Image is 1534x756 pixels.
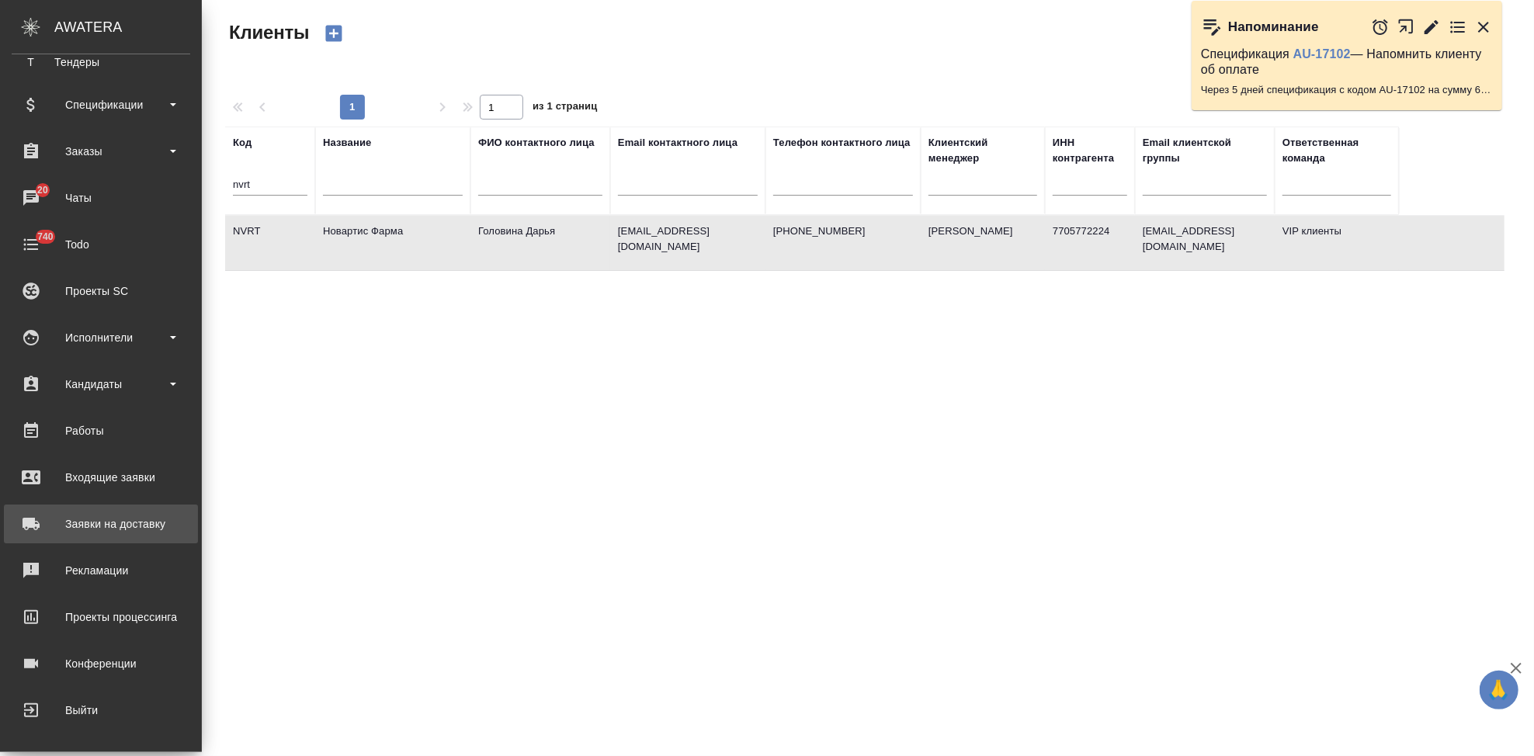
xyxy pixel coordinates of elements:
[773,224,913,239] p: [PHONE_NUMBER]
[12,605,190,629] div: Проекты процессинга
[12,279,190,303] div: Проекты SC
[1397,10,1415,43] button: Открыть в новой вкладке
[323,135,371,151] div: Название
[1371,18,1390,36] button: Отложить
[225,20,309,45] span: Клиенты
[1135,216,1275,270] td: [EMAIL_ADDRESS][DOMAIN_NAME]
[1480,671,1518,709] button: 🙏
[28,229,63,244] span: 740
[4,505,198,543] a: Заявки на доставку
[921,216,1045,270] td: [PERSON_NAME]
[4,272,198,310] a: Проекты SC
[618,224,758,255] p: [EMAIL_ADDRESS][DOMAIN_NAME]
[233,135,252,151] div: Код
[773,135,911,151] div: Телефон контактного лица
[618,135,737,151] div: Email контактного лица
[1486,674,1512,706] span: 🙏
[533,97,598,120] span: из 1 страниц
[1045,216,1135,270] td: 7705772224
[1293,47,1351,61] a: AU-17102
[1282,135,1391,166] div: Ответственная команда
[928,135,1037,166] div: Клиентский менеджер
[12,93,190,116] div: Спецификации
[1143,135,1267,166] div: Email клиентской группы
[1201,82,1493,98] p: Через 5 дней спецификация с кодом AU-17102 на сумму 683.79 RUB будет просрочена
[1053,135,1127,166] div: ИНН контрагента
[1422,18,1441,36] button: Редактировать
[12,140,190,163] div: Заказы
[12,419,190,442] div: Работы
[12,326,190,349] div: Исполнители
[1449,18,1467,36] button: Перейти в todo
[12,47,190,78] a: ТТендеры
[28,182,57,198] span: 20
[470,216,610,270] td: Головина Дарья
[1201,47,1493,78] p: Спецификация — Напомнить клиенту об оплате
[4,691,198,730] a: Выйти
[4,598,198,636] a: Проекты процессинга
[12,559,190,582] div: Рекламации
[315,216,470,270] td: Новартис Фарма
[4,551,198,590] a: Рекламации
[12,373,190,396] div: Кандидаты
[4,411,198,450] a: Работы
[12,699,190,722] div: Выйти
[12,466,190,489] div: Входящие заявки
[12,652,190,675] div: Конференции
[12,512,190,536] div: Заявки на доставку
[4,644,198,683] a: Конференции
[12,186,190,210] div: Чаты
[4,179,198,217] a: 20Чаты
[4,458,198,497] a: Входящие заявки
[19,54,182,70] div: Тендеры
[4,225,198,264] a: 740Todo
[225,216,315,270] td: NVRT
[315,20,352,47] button: Создать
[1474,18,1493,36] button: Закрыть
[1275,216,1399,270] td: VIP клиенты
[478,135,595,151] div: ФИО контактного лица
[12,233,190,256] div: Todo
[1228,19,1319,35] p: Напоминание
[54,12,202,43] div: AWATERA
